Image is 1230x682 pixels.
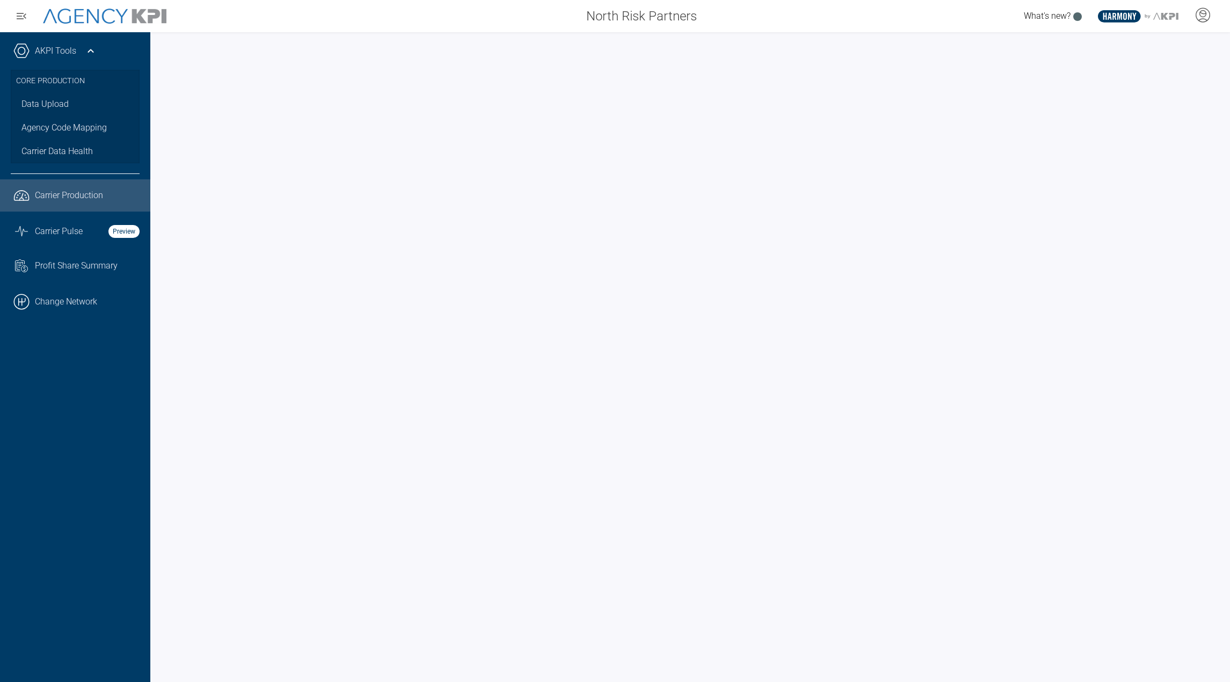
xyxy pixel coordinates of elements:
[35,225,83,238] span: Carrier Pulse
[35,189,103,202] span: Carrier Production
[108,225,140,238] strong: Preview
[16,70,134,92] h3: Core Production
[35,45,76,57] a: AKPI Tools
[586,6,697,26] span: North Risk Partners
[1024,11,1071,21] span: What's new?
[21,145,93,158] span: Carrier Data Health
[43,9,166,24] img: AgencyKPI
[11,92,140,116] a: Data Upload
[35,259,118,272] span: Profit Share Summary
[11,116,140,140] a: Agency Code Mapping
[11,140,140,163] a: Carrier Data Health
